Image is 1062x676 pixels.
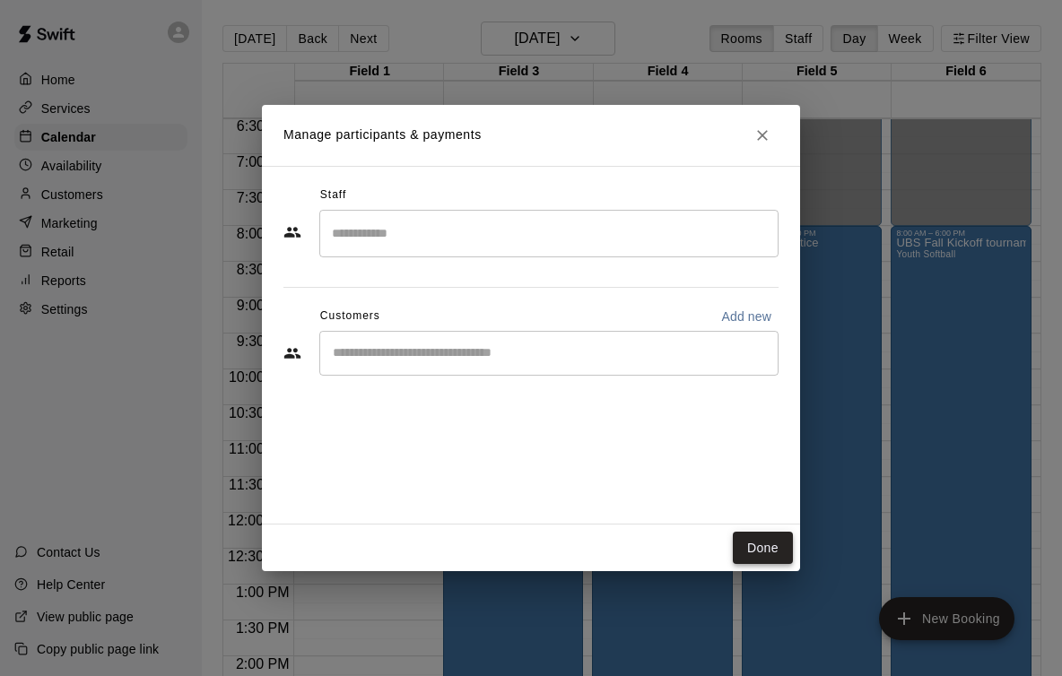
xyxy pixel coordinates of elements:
[320,181,346,210] span: Staff
[283,344,301,362] svg: Customers
[721,308,771,325] p: Add new
[733,532,793,565] button: Done
[283,223,301,241] svg: Staff
[746,119,779,152] button: Close
[319,331,779,376] div: Start typing to search customers...
[714,302,779,331] button: Add new
[320,302,380,331] span: Customers
[319,210,779,257] div: Search staff
[283,126,482,144] p: Manage participants & payments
